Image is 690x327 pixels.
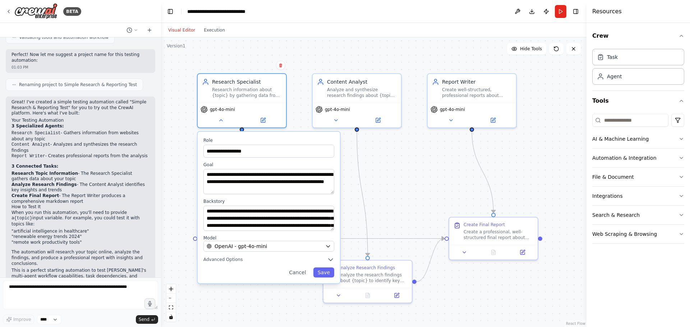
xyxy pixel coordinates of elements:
[566,322,585,326] a: React Flow attribution
[353,291,383,300] button: No output available
[312,73,402,128] div: Content AnalystAnalyze and synthesize research findings about {topic} to create comprehensive ins...
[144,26,155,34] button: Start a new chat
[11,210,149,227] p: When you run this automation, you'll need to provide a input variable. For example, you could tes...
[11,204,149,210] h2: How to Test It
[327,87,397,98] div: Analyze and synthesize research findings about {topic} to create comprehensive insights and ident...
[325,107,350,112] span: gpt-4o-mini
[212,87,282,98] div: Research information about {topic} by gathering data from websites and online sources to provide ...
[442,87,512,98] div: Create well-structured, professional reports about {topic} that present findings in a clear, enga...
[291,235,319,285] g: Edge from 97b80d2d-9d47-4466-8b34-e7bcff95c8d6 to 5494f5d3-e6ba-438e-b842-a87ce815088c
[473,116,513,125] button: Open in side panel
[313,267,334,277] button: Save
[11,123,64,129] strong: 3 Specialized Agents:
[440,107,465,112] span: gpt-4o-mini
[243,116,283,125] button: Open in side panel
[11,171,149,182] li: - The Research Specialist gathers data about your topic
[507,43,546,55] button: Hide Tools
[11,142,149,153] li: - Analyzes and synthesizes the research findings
[139,317,149,322] span: Send
[13,317,31,322] span: Improve
[592,206,684,224] button: Search & Research
[571,6,581,17] button: Hide right sidebar
[165,6,175,17] button: Hide left sidebar
[592,46,684,90] div: Crew
[592,168,684,186] button: File & Document
[464,229,533,240] div: Create a professional, well-structured final report about {topic} that combines the research find...
[478,248,509,257] button: No output available
[203,235,334,241] label: Model
[11,52,149,63] p: Perfect! Now let me suggest a project name for this testing automation:
[19,34,109,40] span: Validating tools and automation workflow
[166,312,176,322] button: toggle interactivity
[592,91,684,111] button: Tools
[11,118,149,123] h2: Your Testing Automation
[14,216,32,221] code: {topic}
[358,116,398,125] button: Open in side panel
[607,53,618,61] div: Task
[11,153,149,159] li: - Creates professional reports from the analysis
[291,235,445,242] g: Edge from 97b80d2d-9d47-4466-8b34-e7bcff95c8d6 to 46de0b1e-7537-4cef-b66d-afd907cb989e
[11,249,149,266] p: The automation will research your topic online, analyze the findings, and produce a professional ...
[136,315,158,324] button: Send
[164,26,199,34] button: Visual Editor
[607,73,622,80] div: Agent
[11,142,50,147] code: Content Analyst
[166,284,176,322] div: React Flow controls
[19,82,137,88] span: Renaming project to Simple Research & Reporting Test
[353,132,371,256] g: Edge from 4c3fdfcb-a874-4c80-8726-9265e7bd7af1 to 5494f5d3-e6ba-438e-b842-a87ce815088c
[510,248,535,257] button: Open in side panel
[187,8,264,15] nav: breadcrumb
[442,78,512,85] div: Report Writer
[215,243,267,250] span: OpenAI - gpt-4o-mini
[592,7,622,16] h4: Resources
[199,26,229,34] button: Execution
[144,298,155,309] button: Click to speak your automation idea
[520,46,542,52] span: Hide Tools
[11,229,149,234] li: "artificial intelligence in healthcare"
[11,182,149,193] li: - The Content Analyst identifies key insights and trends
[285,267,310,277] button: Cancel
[14,3,57,19] img: Logo
[427,73,517,128] div: Report WriterCreate well-structured, professional reports about {topic} that present findings in ...
[203,241,334,252] button: OpenAI - gpt-4o-mini
[592,111,684,249] div: Tools
[166,284,176,294] button: zoom in
[11,240,149,246] li: "remote work productivity tools"
[11,154,45,159] code: Report Writer
[592,187,684,205] button: Integrations
[11,171,78,176] strong: Research Topic Information
[11,65,149,70] div: 01:03 PM
[276,61,285,70] button: Delete node
[11,182,77,187] strong: Analyze Research Findings
[203,256,334,263] button: Advanced Options
[468,130,497,213] g: Edge from e205d1c3-ae12-450d-a3ae-1de9e563fb15 to 46de0b1e-7537-4cef-b66d-afd907cb989e
[11,130,149,142] li: - Gathers information from websites about any topic
[203,162,334,168] label: Goal
[166,303,176,312] button: fit view
[448,217,538,260] div: Create Final ReportCreate a professional, well-structured final report about {topic} that combine...
[11,234,149,240] li: "renewable energy trends 2024"
[11,268,149,285] p: This is a perfect starting automation to test [PERSON_NAME]'s multi-agent workflow capabilities, ...
[203,137,334,143] label: Role
[212,78,282,85] div: Research Specialist
[592,225,684,243] button: Web Scraping & Browsing
[323,260,413,303] div: Analyze Research FindingsAnalyze the research findings about {topic} to identify key trends, patt...
[327,78,397,85] div: Content Analyst
[11,131,61,136] code: Research Specialist
[210,107,235,112] span: gpt-4o-mini
[11,193,149,204] li: - The Report Writer produces a comprehensive markdown report
[167,43,185,49] div: Version 1
[11,193,59,198] strong: Create Final Report
[592,26,684,46] button: Crew
[464,222,505,228] div: Create Final Report
[338,272,408,284] div: Analyze the research findings about {topic} to identify key trends, patterns, insights, and impor...
[592,130,684,148] button: AI & Machine Learning
[338,265,395,271] div: Analyze Research Findings
[203,257,243,262] span: Advanced Options
[197,73,287,128] div: Research SpecialistResearch information about {topic} by gathering data from websites and online ...
[417,235,445,285] g: Edge from 5494f5d3-e6ba-438e-b842-a87ce815088c to 46de0b1e-7537-4cef-b66d-afd907cb989e
[3,315,34,324] button: Improve
[203,198,334,204] label: Backstory
[384,291,409,300] button: Open in side panel
[63,7,81,16] div: BETA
